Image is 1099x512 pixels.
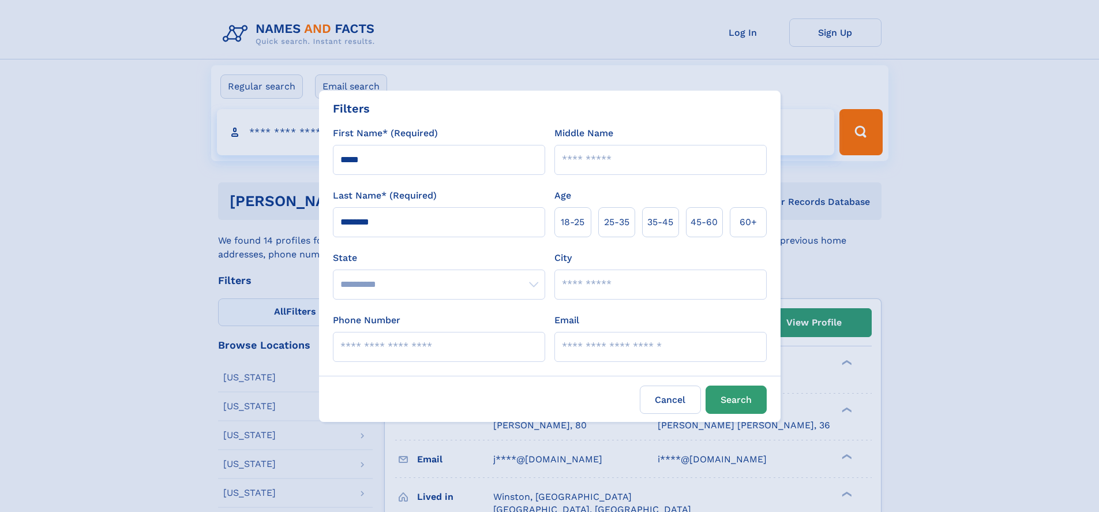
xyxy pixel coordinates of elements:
[691,215,718,229] span: 45‑60
[554,189,571,203] label: Age
[706,386,767,414] button: Search
[647,215,673,229] span: 35‑45
[554,126,613,140] label: Middle Name
[333,126,438,140] label: First Name* (Required)
[554,313,579,327] label: Email
[640,386,701,414] label: Cancel
[740,215,757,229] span: 60+
[554,251,572,265] label: City
[333,313,400,327] label: Phone Number
[561,215,584,229] span: 18‑25
[604,215,629,229] span: 25‑35
[333,251,545,265] label: State
[333,100,370,117] div: Filters
[333,189,437,203] label: Last Name* (Required)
